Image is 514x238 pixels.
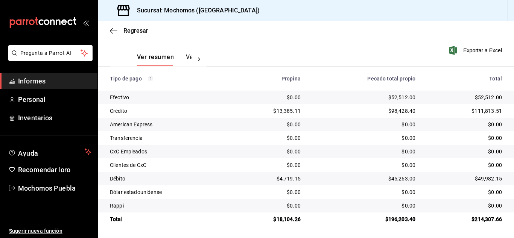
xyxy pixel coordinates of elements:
font: $0.00 [287,121,301,127]
font: $0.00 [287,149,301,155]
font: Ver pagos [186,53,214,61]
font: Informes [18,77,46,85]
font: $214,307.66 [471,216,502,222]
font: $0.00 [401,149,415,155]
font: Débito [110,176,125,182]
font: Personal [18,96,46,103]
font: Clientes de CxC [110,162,146,168]
font: Recomendar loro [18,166,70,174]
font: $0.00 [401,203,415,209]
font: Dólar estadounidense [110,189,162,195]
font: Sugerir nueva función [9,228,62,234]
a: Pregunta a Parrot AI [5,55,93,62]
font: Rappi [110,203,124,209]
font: Regresar [123,27,148,34]
font: $0.00 [287,135,301,141]
font: $0.00 [401,162,415,168]
font: $0.00 [401,121,415,127]
font: Pregunta a Parrot AI [20,50,71,56]
button: abrir_cajón_menú [83,20,89,26]
font: $0.00 [287,203,301,209]
font: $0.00 [488,189,502,195]
font: Mochomos Puebla [18,184,76,192]
font: Total [489,76,502,82]
font: $0.00 [287,94,301,100]
font: $0.00 [287,162,301,168]
font: $4,719.15 [277,176,301,182]
font: $45,263.00 [388,176,416,182]
font: Propina [281,76,301,82]
font: $0.00 [488,121,502,127]
font: $52,512.00 [388,94,416,100]
font: Efectivo [110,94,129,100]
font: $0.00 [488,203,502,209]
font: Ver resumen [137,53,174,61]
font: Pecado total propio [367,76,415,82]
button: Exportar a Excel [450,46,502,55]
font: Crédito [110,108,127,114]
font: Tipo de pago [110,76,142,82]
font: $0.00 [488,149,502,155]
font: Total [110,216,123,222]
font: $0.00 [401,189,415,195]
font: $13,385.11 [273,108,301,114]
font: Inventarios [18,114,52,122]
font: $0.00 [401,135,415,141]
font: $196,203.40 [385,216,416,222]
font: $0.00 [488,162,502,168]
font: Sucursal: Mochomos ([GEOGRAPHIC_DATA]) [137,7,260,14]
font: $0.00 [488,135,502,141]
svg: Los pagos realizados con Pay y otras terminales son montos brutos. [148,76,153,81]
font: $0.00 [287,189,301,195]
font: CxC Empleados [110,149,147,155]
font: American Express [110,121,152,127]
button: Pregunta a Parrot AI [8,45,93,61]
font: Exportar a Excel [463,47,502,53]
font: $111,813.51 [471,108,502,114]
font: $98,428.40 [388,108,416,114]
font: $18,104.26 [273,216,301,222]
font: $49,982.15 [475,176,502,182]
font: Ayuda [18,149,38,157]
font: $52,512.00 [475,94,502,100]
button: Regresar [110,27,148,34]
font: Transferencia [110,135,143,141]
div: pestañas de navegación [137,53,192,66]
